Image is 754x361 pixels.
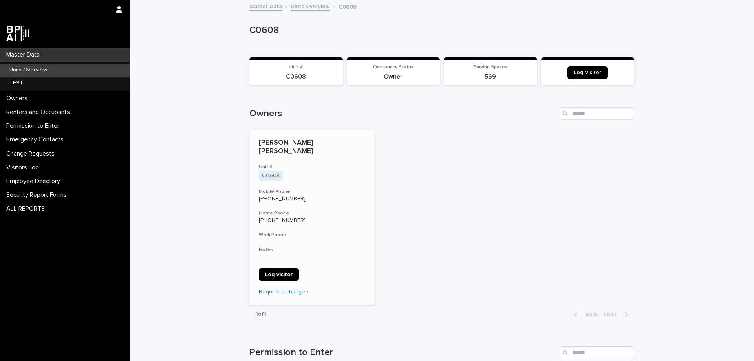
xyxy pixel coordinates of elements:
[249,347,556,358] h1: Permission to Enter
[3,108,76,116] p: Renters and Occupants
[259,254,365,260] p: -
[291,2,330,11] a: Units Overview
[581,312,598,317] span: Back
[3,51,46,59] p: Master Data
[249,305,273,324] p: 1 of 1
[259,139,365,156] p: [PERSON_NAME] [PERSON_NAME]
[448,73,533,81] p: 569
[259,218,306,223] a: [PHONE_NUMBER]
[259,164,365,170] h3: Unit #
[265,272,293,277] span: Log Visitor
[3,164,45,171] p: Visitors Log
[339,2,357,11] p: C0608
[351,73,436,81] p: Owner
[289,65,303,70] span: Unit #
[3,178,66,185] p: Employee Directory
[567,66,608,79] a: Log Visitor
[259,247,365,253] h3: Notes
[560,346,634,359] input: Search
[473,65,507,70] span: Parking Spaces
[259,189,365,195] h3: Mobile Phone
[259,289,308,295] a: Request a change ›
[259,196,306,202] a: [PHONE_NUMBER]
[3,67,53,73] p: Units Overview
[3,150,61,158] p: Change Requests
[574,70,601,75] span: Log Visitor
[604,312,621,317] span: Next
[568,311,601,318] button: Back
[6,26,29,41] img: dwgmcNfxSF6WIOOXiGgu
[601,311,634,318] button: Next
[259,232,365,238] h3: Work Phone
[249,129,375,304] a: [PERSON_NAME] [PERSON_NAME]Unit #C0608 Mobile Phone[PHONE_NUMBER]Home Phone[PHONE_NUMBER]Work Pho...
[3,136,70,143] p: Emergency Contacts
[262,172,280,179] a: C0608
[259,210,365,216] h3: Home Phone
[3,191,73,199] p: Security Report Forms
[3,80,29,86] p: TEST
[3,122,66,130] p: Permission to Enter
[3,205,51,213] p: ALL REPORTS
[254,73,338,81] p: C0608
[373,65,414,70] span: Occupancy Status
[249,108,556,119] h1: Owners
[249,2,282,11] a: Master Data
[3,95,34,102] p: Owners
[560,107,634,120] input: Search
[249,25,631,36] p: C0608
[259,268,299,281] a: Log Visitor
